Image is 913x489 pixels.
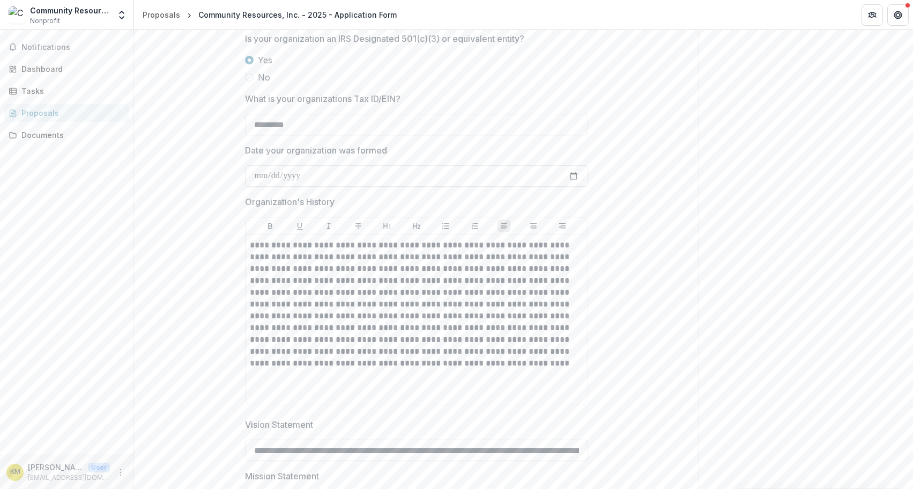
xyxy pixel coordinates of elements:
[556,220,569,232] button: Align Right
[410,220,423,232] button: Heading 2
[245,195,335,208] p: Organization's History
[21,43,125,52] span: Notifications
[88,463,110,472] p: User
[381,220,394,232] button: Heading 1
[138,7,401,23] nav: breadcrumb
[264,220,277,232] button: Bold
[245,418,313,431] p: Vision Statement
[21,85,121,97] div: Tasks
[10,469,20,476] div: Kayla Morris
[258,54,272,67] span: Yes
[322,220,335,232] button: Italicize
[28,462,84,473] p: [PERSON_NAME]
[245,92,400,105] p: What is your organizations Tax ID/EIN?
[30,5,110,16] div: Community Resources, Inc.
[114,4,129,26] button: Open entity switcher
[4,82,129,100] a: Tasks
[4,39,129,56] button: Notifications
[245,470,319,483] p: Mission Statement
[138,7,184,23] a: Proposals
[4,60,129,78] a: Dashboard
[527,220,540,232] button: Align Center
[21,129,121,141] div: Documents
[21,63,121,75] div: Dashboard
[9,6,26,24] img: Community Resources, Inc.
[862,4,883,26] button: Partners
[245,32,524,45] p: Is your organization an IRS Designated 501(c)(3) or equivalent entity?
[258,71,270,84] span: No
[439,220,452,232] button: Bullet List
[887,4,909,26] button: Get Help
[143,9,180,20] div: Proposals
[4,126,129,144] a: Documents
[352,220,365,232] button: Strike
[114,466,127,479] button: More
[245,144,387,157] p: Date your organization was formed
[469,220,481,232] button: Ordered List
[293,220,306,232] button: Underline
[498,220,510,232] button: Align Left
[198,9,397,20] div: Community Resources, Inc. - 2025 - Application Form
[30,16,60,26] span: Nonprofit
[21,107,121,119] div: Proposals
[4,104,129,122] a: Proposals
[28,473,110,483] p: [EMAIL_ADDRESS][DOMAIN_NAME]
